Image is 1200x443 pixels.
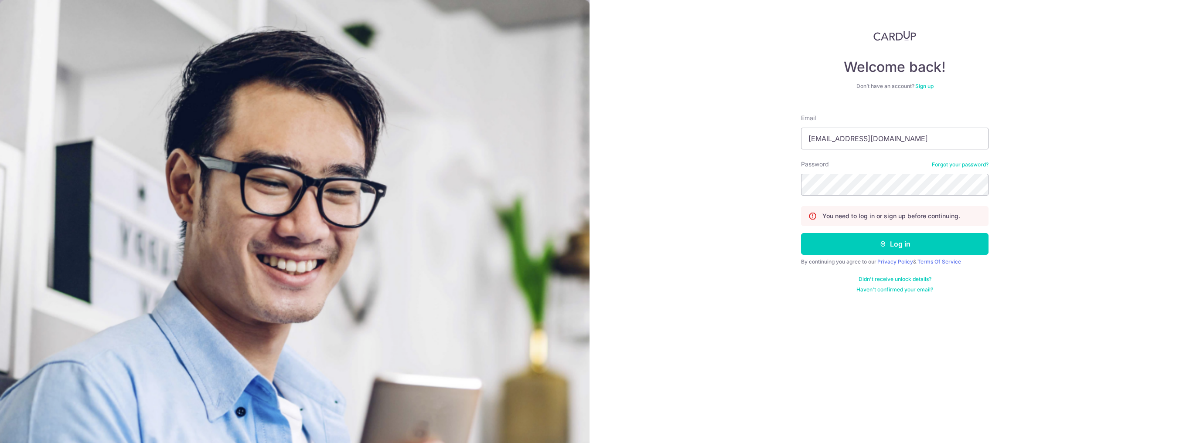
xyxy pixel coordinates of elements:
a: Forgot your password? [932,161,989,168]
input: Enter your Email [801,128,989,149]
label: Password [801,160,829,169]
button: Log in [801,233,989,255]
p: You need to log in or sign up before continuing. [822,212,960,220]
a: Didn't receive unlock details? [859,276,931,283]
div: Don’t have an account? [801,83,989,90]
div: By continuing you agree to our & [801,258,989,265]
a: Sign up [915,83,934,89]
label: Email [801,114,816,122]
a: Terms Of Service [917,258,961,265]
a: Haven't confirmed your email? [856,286,933,293]
img: CardUp Logo [873,30,916,41]
h4: Welcome back! [801,58,989,76]
a: Privacy Policy [877,258,913,265]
